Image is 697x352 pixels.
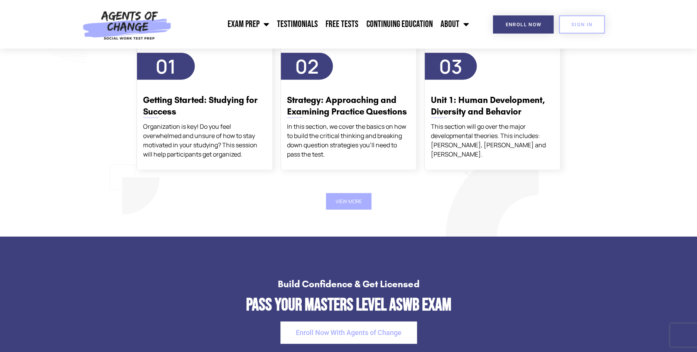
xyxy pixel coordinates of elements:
h3: Strategy: Approaching and Examining Practice Questions [287,94,410,118]
div: Organization is key! Do you feel overwhelmed and unsure of how to stay motivated in your studying... [143,122,266,159]
a: Enroll Now With Agents of Change [280,322,417,344]
button: View More [326,193,371,210]
h3: Getting Started: Studying for Success [143,94,266,118]
a: Free Tests [322,15,362,34]
a: Enroll Now [493,15,554,34]
a: Testimonials [273,15,322,34]
span: Enroll Now With Agents of Change [296,329,402,336]
h4: Build Confidence & Get Licensed [42,279,655,289]
a: About [436,15,473,34]
div: In this section, we cover the basics on how to build the critical thinking and breaking down ques... [287,122,410,159]
span: SIGN IN [571,22,593,27]
h2: Pass Your Masters Level ASWB Exam [42,296,655,314]
div: This section will go over the major developmental theories. This includes: [PERSON_NAME], [PERSON... [431,122,554,159]
span: 01 [155,53,176,79]
span: 02 [295,53,319,79]
nav: Menu [176,15,473,34]
h3: Unit 1: Human Development, Diversity and Behavior [431,94,554,118]
span: Enroll Now [505,22,541,27]
a: SIGN IN [559,15,605,34]
a: Continuing Education [362,15,436,34]
a: Exam Prep [224,15,273,34]
span: 03 [439,53,462,79]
